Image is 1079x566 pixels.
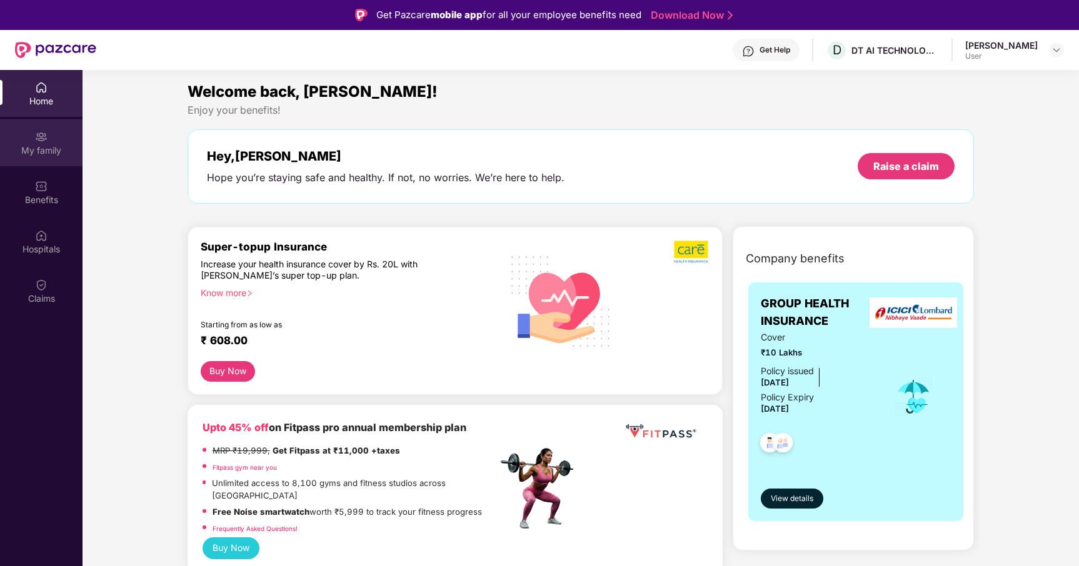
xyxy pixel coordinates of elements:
img: icon [893,376,934,417]
span: Welcome back, [PERSON_NAME]! [188,82,438,101]
div: Enjoy your benefits! [188,104,975,117]
span: ₹10 Lakhs [761,346,876,359]
p: Unlimited access to 8,100 gyms and fitness studios across [GEOGRAPHIC_DATA] [212,477,497,502]
span: right [246,290,253,297]
img: Stroke [728,9,733,22]
img: svg+xml;base64,PHN2ZyB4bWxucz0iaHR0cDovL3d3dy53My5vcmcvMjAwMC9zdmciIHdpZHRoPSI0OC45NDMiIGhlaWdodD... [755,429,785,460]
div: Super-topup Insurance [201,240,498,253]
p: worth ₹5,999 to track your fitness progress [213,505,482,519]
a: Frequently Asked Questions! [213,525,298,532]
span: [DATE] [761,377,789,387]
div: ₹ 608.00 [201,334,485,349]
img: b5dec4f62d2307b9de63beb79f102df3.png [674,240,710,264]
img: svg+xml;base64,PHN2ZyBpZD0iSG9tZSIgeG1sbnM9Imh0dHA6Ly93d3cudzMub3JnLzIwMDAvc3ZnIiB3aWR0aD0iMjAiIG... [35,81,48,94]
img: fppp.png [623,420,698,443]
img: insurerLogo [870,297,957,328]
img: svg+xml;base64,PHN2ZyB3aWR0aD0iMjAiIGhlaWdodD0iMjAiIHZpZXdCb3g9IjAgMCAyMCAyMCIgZmlsbD0ibm9uZSIgeG... [35,131,48,143]
b: Upto 45% off [203,421,269,434]
div: Policy Expiry [761,390,814,404]
span: Company benefits [746,250,845,267]
span: GROUP HEALTH INSURANCE [761,295,876,330]
strong: Free Noise smartwatch [213,507,309,517]
img: svg+xml;base64,PHN2ZyB4bWxucz0iaHR0cDovL3d3dy53My5vcmcvMjAwMC9zdmciIHhtbG5zOnhsaW5rPSJodHRwOi8vd3... [501,240,621,361]
strong: Get Fitpass at ₹11,000 +taxes [273,445,400,455]
button: Buy Now [203,537,259,559]
span: View details [771,493,813,505]
span: D [833,42,841,57]
strong: mobile app [431,9,483,21]
img: New Pazcare Logo [15,42,96,58]
img: fpp.png [497,445,585,532]
div: Policy issued [761,364,814,378]
div: DT AI TECHNOLOGIES PRIVATE LIMITED [851,44,939,56]
button: Buy Now [201,361,255,382]
b: on Fitpass pro annual membership plan [203,421,466,434]
a: Fitpass gym near you [213,464,277,471]
div: User [965,51,1038,61]
div: Increase your health insurance cover by Rs. 20L with [PERSON_NAME]’s super top-up plan. [201,259,444,282]
a: Download Now [651,9,729,22]
img: svg+xml;base64,PHN2ZyB4bWxucz0iaHR0cDovL3d3dy53My5vcmcvMjAwMC9zdmciIHdpZHRoPSI0OC45NDMiIGhlaWdodD... [768,429,798,460]
div: Hope you’re staying safe and healthy. If not, no worries. We’re here to help. [207,171,565,184]
div: Hey, [PERSON_NAME] [207,149,565,164]
div: Raise a claim [873,159,939,173]
div: Know more [201,287,490,296]
img: svg+xml;base64,PHN2ZyBpZD0iSG9zcGl0YWxzIiB4bWxucz0iaHR0cDovL3d3dy53My5vcmcvMjAwMC9zdmciIHdpZHRoPS... [35,229,48,242]
div: Starting from as low as [201,320,444,329]
del: MRP ₹19,999, [213,445,270,455]
span: Cover [761,330,876,344]
img: svg+xml;base64,PHN2ZyBpZD0iSGVscC0zMngzMiIgeG1sbnM9Imh0dHA6Ly93d3cudzMub3JnLzIwMDAvc3ZnIiB3aWR0aD... [742,45,755,57]
img: svg+xml;base64,PHN2ZyBpZD0iRHJvcGRvd24tMzJ4MzIiIHhtbG5zPSJodHRwOi8vd3d3LnczLm9yZy8yMDAwL3N2ZyIgd2... [1051,45,1061,55]
span: [DATE] [761,404,789,414]
img: svg+xml;base64,PHN2ZyBpZD0iQ2xhaW0iIHhtbG5zPSJodHRwOi8vd3d3LnczLm9yZy8yMDAwL3N2ZyIgd2lkdGg9IjIwIi... [35,279,48,291]
img: svg+xml;base64,PHN2ZyBpZD0iQmVuZWZpdHMiIHhtbG5zPSJodHRwOi8vd3d3LnczLm9yZy8yMDAwL3N2ZyIgd2lkdGg9Ij... [35,180,48,192]
img: Logo [355,9,368,21]
div: Get Pazcare for all your employee benefits need [376,7,641,22]
div: Get Help [760,45,790,55]
div: [PERSON_NAME] [965,39,1038,51]
button: View details [761,489,823,509]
